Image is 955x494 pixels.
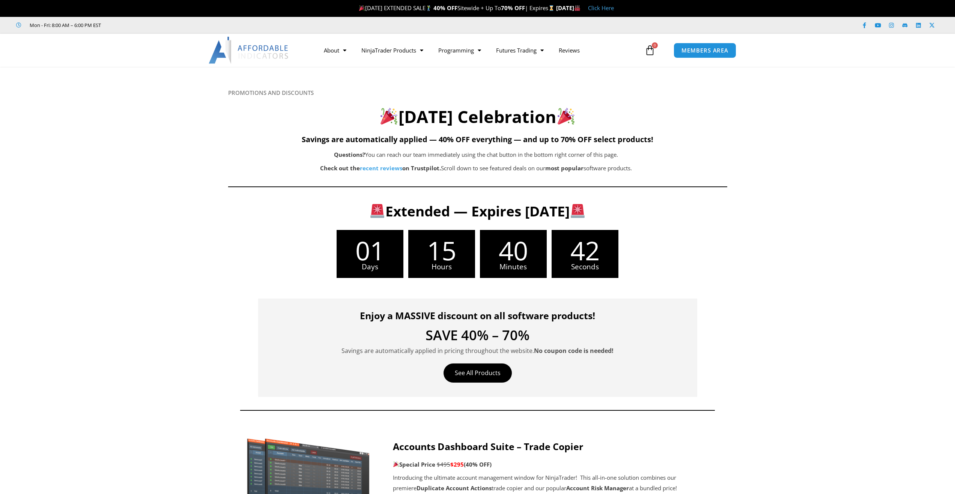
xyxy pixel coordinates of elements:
[558,108,575,125] img: 🎉
[575,5,580,11] img: 🏭
[450,461,464,468] span: $295
[571,204,585,218] img: 🚨
[501,4,525,12] strong: 70% OFF
[360,164,402,172] a: recent reviews
[320,164,441,172] strong: Check out the on Trustpilot.
[337,237,403,263] span: 01
[480,237,547,263] span: 40
[380,108,397,125] img: 🎉
[566,484,629,492] strong: Account Risk Manager
[393,461,399,467] img: 🎉
[417,484,492,492] strong: Duplicate Account Actions
[357,4,556,12] span: [DATE] EXTENDED SALE Sitewide + Up To | Expires
[556,4,581,12] strong: [DATE]
[268,202,688,220] h3: Extended — Expires [DATE]
[316,42,643,59] nav: Menu
[633,39,666,61] a: 0
[464,461,492,468] b: (40% OFF)
[444,363,512,383] a: See All Products
[393,440,583,453] strong: Accounts Dashboard Suite – Trade Copier
[431,42,489,59] a: Programming
[552,237,618,263] span: 42
[269,329,686,342] h4: SAVE 40% – 70%
[551,42,587,59] a: Reviews
[266,150,687,160] p: You can reach our team immediately using the chat button in the bottom right corner of this page.
[316,42,354,59] a: About
[426,5,432,11] img: 🏌️‍♂️
[534,347,614,355] strong: No coupon code is needed!
[433,4,457,12] strong: 40% OFF
[269,346,686,356] p: Savings are automatically applied in pricing throughout the website.
[674,43,736,58] a: MEMBERS AREA
[354,42,431,59] a: NinjaTrader Products
[228,89,727,96] h6: PROMOTIONS AND DISCOUNTS
[545,164,584,172] b: most popular
[228,135,727,144] h5: Savings are automatically applied — 40% OFF everything — and up to 70% OFF select products!
[209,37,289,64] img: LogoAI | Affordable Indicators – NinjaTrader
[408,263,475,270] span: Hours
[652,42,658,48] span: 0
[28,21,101,30] span: Mon - Fri: 8:00 AM – 6:00 PM EST
[437,461,450,468] span: $495
[337,263,403,270] span: Days
[359,5,365,11] img: 🎉
[393,473,712,494] p: Introducing the ultimate account management window for NinjaTrader! This all-in-one solution comb...
[588,4,614,12] a: Click Here
[228,106,727,128] h2: [DATE] Celebration
[393,461,435,468] strong: Special Price
[681,48,728,53] span: MEMBERS AREA
[334,151,365,158] b: Questions?
[489,42,551,59] a: Futures Trading
[266,163,687,174] p: Scroll down to see featured deals on our software products.
[370,204,384,218] img: 🚨
[549,5,554,11] img: ⌛
[408,237,475,263] span: 15
[111,21,224,29] iframe: Customer reviews powered by Trustpilot
[269,310,686,321] h4: Enjoy a MASSIVE discount on all software products!
[552,263,618,270] span: Seconds
[480,263,547,270] span: Minutes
